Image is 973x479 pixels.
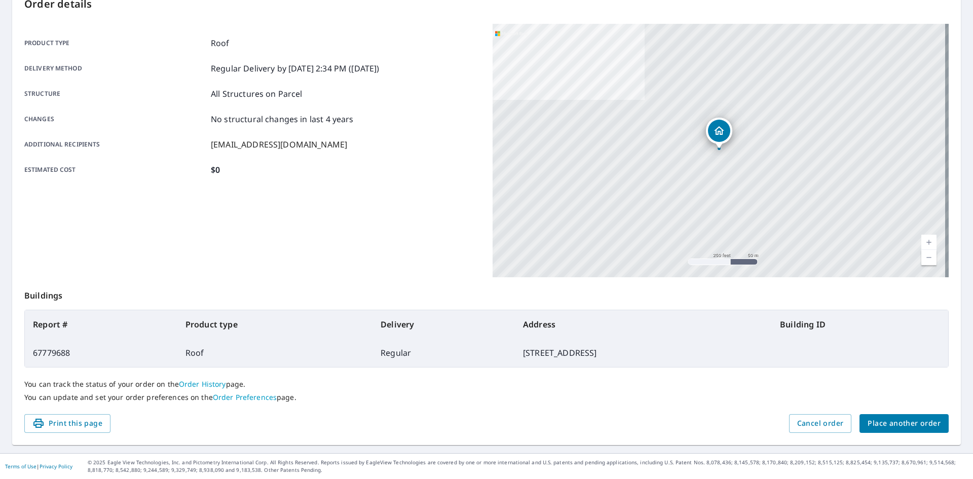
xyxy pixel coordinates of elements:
p: Estimated cost [24,164,207,176]
p: You can track the status of your order on the page. [24,380,949,389]
td: Regular [372,339,515,367]
p: Roof [211,37,230,49]
button: Print this page [24,414,110,433]
button: Place another order [859,414,949,433]
a: Current Level 17, Zoom In [921,235,937,250]
th: Delivery [372,310,515,339]
p: All Structures on Parcel [211,88,303,100]
a: Privacy Policy [40,463,72,470]
th: Address [515,310,772,339]
p: Changes [24,113,207,125]
div: Dropped pin, building 1, Residential property, 423 Atlantic Ave Fairfield, CA 94533 [706,118,732,149]
td: [STREET_ADDRESS] [515,339,772,367]
p: Structure [24,88,207,100]
p: Regular Delivery by [DATE] 2:34 PM ([DATE]) [211,62,379,75]
a: Terms of Use [5,463,36,470]
td: 67779688 [25,339,177,367]
span: Cancel order [797,417,844,430]
p: Buildings [24,277,949,310]
a: Order Preferences [213,392,277,402]
p: | [5,463,72,469]
a: Order History [179,379,226,389]
p: Additional recipients [24,138,207,151]
th: Building ID [772,310,948,339]
p: No structural changes in last 4 years [211,113,354,125]
th: Report # [25,310,177,339]
p: [EMAIL_ADDRESS][DOMAIN_NAME] [211,138,347,151]
button: Cancel order [789,414,852,433]
span: Place another order [868,417,941,430]
p: $0 [211,164,220,176]
p: © 2025 Eagle View Technologies, Inc. and Pictometry International Corp. All Rights Reserved. Repo... [88,459,968,474]
p: You can update and set your order preferences on the page. [24,393,949,402]
td: Roof [177,339,372,367]
th: Product type [177,310,372,339]
a: Current Level 17, Zoom Out [921,250,937,265]
p: Delivery method [24,62,207,75]
span: Print this page [32,417,102,430]
p: Product type [24,37,207,49]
